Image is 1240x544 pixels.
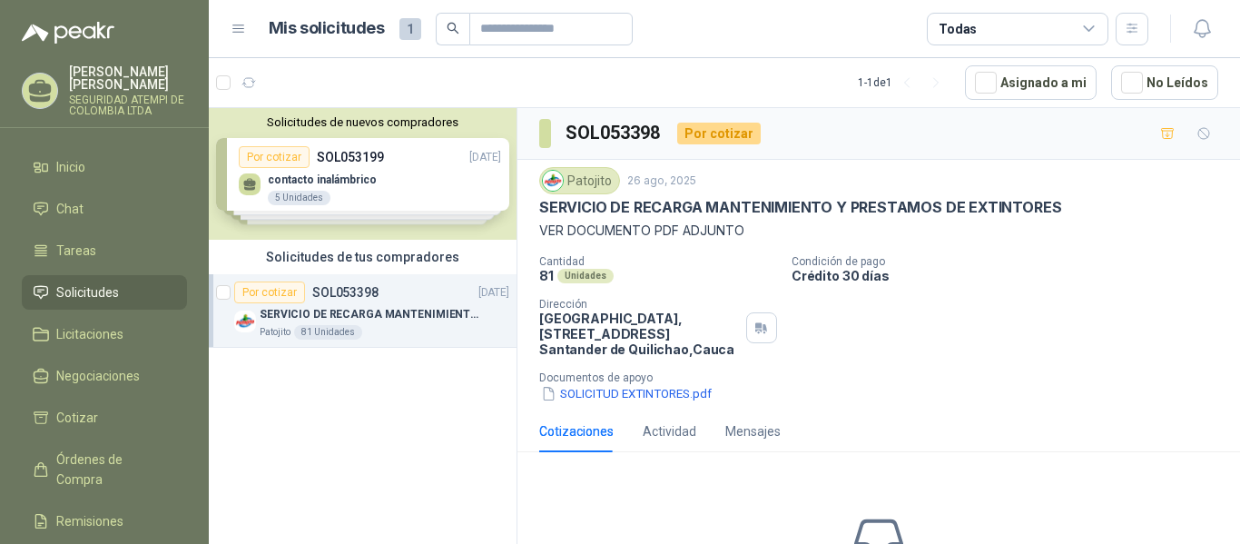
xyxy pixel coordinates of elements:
[939,19,977,39] div: Todas
[22,233,187,268] a: Tareas
[22,359,187,393] a: Negociaciones
[56,408,98,428] span: Cotizar
[478,284,509,302] p: [DATE]
[792,255,1233,268] p: Condición de pago
[69,94,187,116] p: SEGURIDAD ATEMPI DE COLOMBIA LTDA
[56,199,84,219] span: Chat
[22,192,187,226] a: Chat
[209,274,517,348] a: Por cotizarSOL053398[DATE] Company LogoSERVICIO DE RECARGA MANTENIMIENTO Y PRESTAMOS DE EXTINTORE...
[260,306,486,323] p: SERVICIO DE RECARGA MANTENIMIENTO Y PRESTAMOS DE EXTINTORES
[539,311,739,357] p: [GEOGRAPHIC_DATA], [STREET_ADDRESS] Santander de Quilichao , Cauca
[557,269,614,283] div: Unidades
[69,65,187,91] p: [PERSON_NAME] [PERSON_NAME]
[269,15,385,42] h1: Mis solicitudes
[312,286,379,299] p: SOL053398
[56,282,119,302] span: Solicitudes
[22,401,187,435] a: Cotizar
[539,221,1218,241] p: VER DOCUMENTO PDF ADJUNTO
[209,240,517,274] div: Solicitudes de tus compradores
[543,171,563,191] img: Company Logo
[539,255,777,268] p: Cantidad
[539,371,1233,384] p: Documentos de apoyo
[539,167,620,194] div: Patojito
[792,268,1233,283] p: Crédito 30 días
[294,325,362,340] div: 81 Unidades
[858,68,950,97] div: 1 - 1 de 1
[1111,65,1218,100] button: No Leídos
[399,18,421,40] span: 1
[56,241,96,261] span: Tareas
[539,268,554,283] p: 81
[56,366,140,386] span: Negociaciones
[56,450,170,490] span: Órdenes de Compra
[234,311,256,332] img: Company Logo
[643,421,696,441] div: Actividad
[22,150,187,184] a: Inicio
[539,198,1061,217] p: SERVICIO DE RECARGA MANTENIMIENTO Y PRESTAMOS DE EXTINTORES
[539,298,739,311] p: Dirección
[965,65,1097,100] button: Asignado a mi
[260,325,290,340] p: Patojito
[234,282,305,303] div: Por cotizar
[56,324,123,344] span: Licitaciones
[216,115,509,129] button: Solicitudes de nuevos compradores
[539,421,614,441] div: Cotizaciones
[627,173,696,190] p: 26 ago, 2025
[22,22,114,44] img: Logo peakr
[22,442,187,497] a: Órdenes de Compra
[56,157,85,177] span: Inicio
[56,511,123,531] span: Remisiones
[22,504,187,539] a: Remisiones
[22,275,187,310] a: Solicitudes
[209,108,517,240] div: Solicitudes de nuevos compradoresPor cotizarSOL053199[DATE] contacto inalámbrico5 UnidadesPor cot...
[22,317,187,351] a: Licitaciones
[566,119,663,147] h3: SOL053398
[447,22,459,35] span: search
[539,384,713,403] button: SOLICITUD EXTINTORES.pdf
[677,123,761,144] div: Por cotizar
[725,421,781,441] div: Mensajes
